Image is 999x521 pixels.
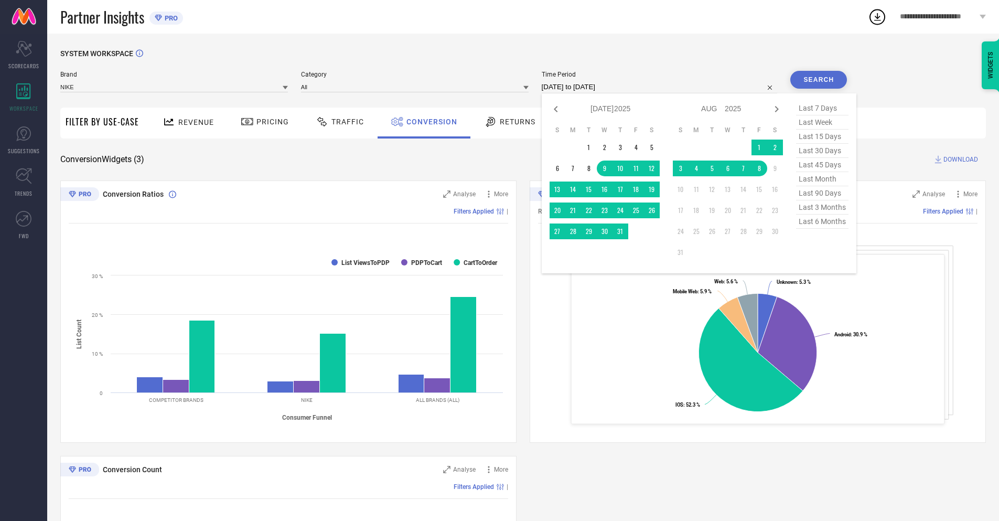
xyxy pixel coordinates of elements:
[565,224,581,239] td: Mon Jul 28 2025
[530,187,568,203] div: Premium
[550,203,565,218] td: Sun Jul 20 2025
[628,161,644,176] td: Fri Jul 11 2025
[507,483,508,491] span: |
[628,203,644,218] td: Fri Jul 25 2025
[796,158,848,172] span: last 45 days
[704,203,720,218] td: Tue Aug 19 2025
[673,289,712,294] text: : 5.9 %
[464,259,498,267] text: CartToOrder
[796,101,848,115] span: last 7 days
[777,279,811,285] text: : 5.3 %
[796,172,848,186] span: last month
[644,182,660,197] td: Sat Jul 19 2025
[720,161,736,176] td: Wed Aug 06 2025
[767,182,783,197] td: Sat Aug 16 2025
[923,208,963,215] span: Filters Applied
[494,466,508,473] span: More
[550,126,565,134] th: Sunday
[796,130,848,144] span: last 15 days
[673,244,689,260] td: Sun Aug 31 2025
[406,118,457,126] span: Conversion
[178,118,214,126] span: Revenue
[963,190,977,198] span: More
[256,118,289,126] span: Pricing
[751,161,767,176] td: Fri Aug 08 2025
[331,118,364,126] span: Traffic
[92,351,103,357] text: 10 %
[613,182,628,197] td: Thu Jul 17 2025
[100,390,103,396] text: 0
[565,182,581,197] td: Mon Jul 14 2025
[443,466,450,473] svg: Zoom
[581,203,597,218] td: Tue Jul 22 2025
[60,154,144,165] span: Conversion Widgets ( 3 )
[736,161,751,176] td: Thu Aug 07 2025
[628,182,644,197] td: Fri Jul 18 2025
[613,224,628,239] td: Thu Jul 31 2025
[912,190,920,198] svg: Zoom
[565,161,581,176] td: Mon Jul 07 2025
[341,259,390,267] text: List ViewsToPDP
[550,182,565,197] td: Sun Jul 13 2025
[736,182,751,197] td: Thu Aug 14 2025
[751,224,767,239] td: Fri Aug 29 2025
[736,126,751,134] th: Thursday
[60,49,133,58] span: SYSTEM WORKSPACE
[704,126,720,134] th: Tuesday
[628,140,644,155] td: Fri Jul 04 2025
[720,126,736,134] th: Wednesday
[613,161,628,176] td: Thu Jul 10 2025
[613,126,628,134] th: Thursday
[796,215,848,229] span: last 6 months
[454,208,494,215] span: Filters Applied
[494,190,508,198] span: More
[597,140,613,155] td: Wed Jul 02 2025
[60,463,99,479] div: Premium
[751,203,767,218] td: Fri Aug 22 2025
[597,203,613,218] td: Wed Jul 23 2025
[736,224,751,239] td: Thu Aug 28 2025
[92,312,103,318] text: 20 %
[550,224,565,239] td: Sun Jul 27 2025
[767,126,783,134] th: Saturday
[581,161,597,176] td: Tue Jul 08 2025
[162,14,178,22] span: PRO
[581,182,597,197] td: Tue Jul 15 2025
[796,144,848,158] span: last 30 days
[704,161,720,176] td: Tue Aug 05 2025
[689,126,704,134] th: Monday
[644,203,660,218] td: Sat Jul 26 2025
[767,161,783,176] td: Sat Aug 09 2025
[565,126,581,134] th: Monday
[673,126,689,134] th: Sunday
[66,115,139,128] span: Filter By Use-Case
[597,161,613,176] td: Wed Jul 09 2025
[597,126,613,134] th: Wednesday
[767,224,783,239] td: Sat Aug 30 2025
[76,319,83,348] tspan: List Count
[301,397,313,403] text: NIKE
[943,154,978,165] span: DOWNLOAD
[149,397,203,403] text: COMPETITOR BRANDS
[704,182,720,197] td: Tue Aug 12 2025
[103,190,164,198] span: Conversion Ratios
[796,186,848,200] span: last 90 days
[673,161,689,176] td: Sun Aug 03 2025
[8,147,40,155] span: SUGGESTIONS
[868,7,887,26] div: Open download list
[597,182,613,197] td: Wed Jul 16 2025
[542,71,778,78] span: Time Period
[689,161,704,176] td: Mon Aug 04 2025
[751,182,767,197] td: Fri Aug 15 2025
[8,62,39,70] span: SCORECARDS
[60,6,144,28] span: Partner Insights
[767,140,783,155] td: Sat Aug 02 2025
[581,224,597,239] td: Tue Jul 29 2025
[500,118,535,126] span: Returns
[675,402,700,408] text: : 52.3 %
[673,289,697,294] tspan: Mobile Web
[60,71,288,78] span: Brand
[597,224,613,239] td: Wed Jul 30 2025
[714,279,738,284] text: : 5.6 %
[720,203,736,218] td: Wed Aug 20 2025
